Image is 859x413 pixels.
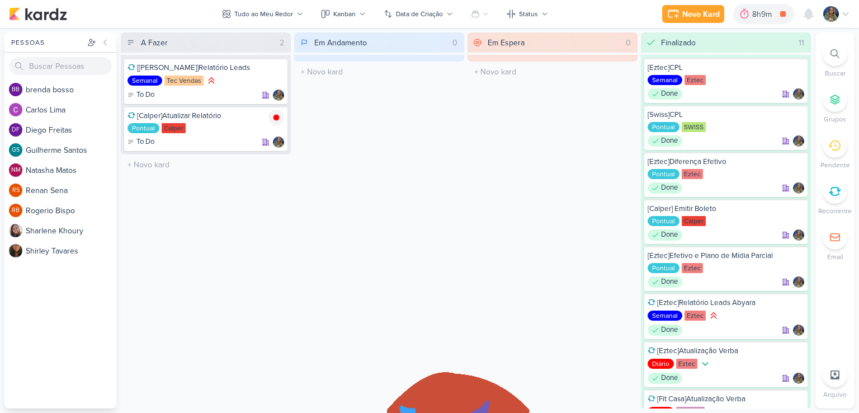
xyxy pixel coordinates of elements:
div: Renan Sena [9,184,22,197]
div: To Do [128,137,154,148]
p: Recorrente [818,206,852,216]
div: [Calper]Atualizar Relatório [128,111,284,121]
p: Done [661,276,678,288]
div: Responsável: Isabella Gutierres [793,276,804,288]
input: + Novo kard [296,64,462,80]
p: To Do [136,90,154,101]
div: Responsável: Isabella Gutierres [793,325,804,336]
div: Done [648,135,682,147]
div: Done [648,325,682,336]
img: Isabella Gutierres [793,229,804,241]
div: Pontual [648,216,679,226]
div: Prioridade Baixa [700,358,711,369]
div: Pontual [648,122,679,132]
p: RS [12,187,20,194]
div: Eztec [682,169,703,179]
img: Isabella Gutierres [273,137,284,148]
div: SWISS [682,122,706,132]
div: Prioridade Alta [206,75,217,86]
p: Buscar [825,68,846,78]
p: Grupos [824,114,846,124]
div: Responsável: Isabella Gutierres [273,137,284,148]
img: Isabella Gutierres [823,6,839,22]
p: Done [661,182,678,194]
p: Arquivo [823,389,847,400]
div: Responsável: Isabella Gutierres [793,373,804,384]
div: Responsável: Isabella Gutierres [273,90,284,101]
img: Isabella Gutierres [793,325,804,336]
p: Pendente [820,160,850,170]
div: Done [648,182,682,194]
div: Eztec [685,311,706,321]
p: Done [661,229,678,241]
div: Tec Vendas [164,76,204,86]
div: N a t a s h a M a t o s [26,165,116,176]
img: Isabella Gutierres [793,135,804,147]
div: Eztec [682,263,703,273]
div: D i e g o F r e i t a s [26,124,116,136]
li: Ctrl + F [815,41,855,78]
img: Isabella Gutierres [793,276,804,288]
input: + Novo kard [470,64,635,80]
div: Responsável: Isabella Gutierres [793,182,804,194]
div: 2 [275,37,289,49]
input: Buscar Pessoas [9,57,112,75]
div: Novo Kard [682,8,720,20]
div: Em Espera [488,37,525,49]
p: Done [661,88,678,100]
p: bb [12,87,20,93]
div: [Fit Casa]Atualização Verba [648,394,804,404]
div: Semanal [128,76,162,86]
div: Diego Freitas [9,123,22,137]
p: Done [661,325,678,336]
div: Pontual [648,263,679,273]
input: + Novo kard [123,157,289,173]
div: Pessoas [9,37,85,48]
div: Eztec [685,75,706,85]
p: NM [11,167,21,173]
div: R o g e r i o B i s p o [26,205,116,217]
div: [Eztec]Efetivo e Plano de Mídia Parcial [648,251,804,261]
img: Carlos Lima [9,103,22,116]
div: G u i l h e r m e S a n t o s [26,144,116,156]
div: Diário [648,359,674,369]
div: Pontual [648,169,679,179]
div: A Fazer [141,37,168,49]
div: R e n a n S e n a [26,185,116,196]
div: [Eztec]Diferença Efetivo [648,157,804,167]
p: DF [12,127,20,133]
div: [Swiss]CPL [648,110,804,120]
p: Done [661,373,678,384]
img: Sharlene Khoury [9,224,22,237]
p: Email [827,252,843,262]
div: Done [648,373,682,384]
div: S h a r l e n e K h o u r y [26,225,116,237]
div: 0 [621,37,635,49]
div: C a r l o s L i m a [26,104,116,116]
div: Eztec [676,359,697,369]
div: brenda bosso [9,83,22,96]
div: [Calper] Emitir Boleto [648,204,804,214]
div: Finalizado [661,37,696,49]
div: Guilherme Santos [9,143,22,157]
div: To Do [128,90,154,101]
div: [Tec Vendas]Relatório Leads [128,63,284,73]
div: Semanal [648,311,682,321]
div: b r e n d a b o s s o [26,84,116,96]
img: Isabella Gutierres [793,373,804,384]
img: Shirley Tavares [9,244,22,257]
div: Calper [682,216,706,226]
div: Done [648,276,682,288]
img: Isabella Gutierres [273,90,284,101]
div: Done [648,88,682,100]
div: Semanal [648,75,682,85]
div: Prioridade Alta [708,310,719,321]
p: RB [12,208,20,214]
img: tracking [268,110,284,125]
button: Novo Kard [662,5,724,23]
img: Isabella Gutierres [793,88,804,100]
div: S h i r l e y T a v a r e s [26,245,116,257]
div: [Eztec]Atualização Verba [648,346,804,356]
div: Done [648,229,682,241]
div: [Eztec]Relatório Leads Abyara [648,298,804,308]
